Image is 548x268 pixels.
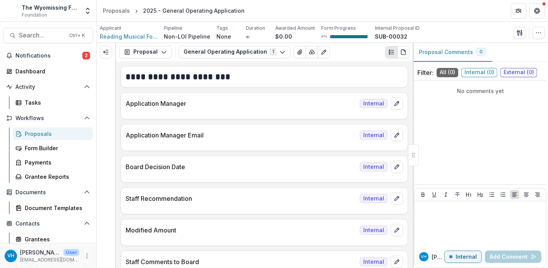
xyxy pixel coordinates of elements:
[22,12,47,19] span: Foundation
[375,25,420,32] p: Internal Proposal ID
[360,257,388,266] span: Internal
[12,170,93,183] a: Grantee Reports
[360,162,388,171] span: Internal
[499,190,508,199] button: Ordered List
[487,190,497,199] button: Bullet List
[485,251,541,263] button: Add Comment
[12,127,93,140] a: Proposals
[7,253,14,258] div: Valeri Harteg
[19,32,65,39] span: Search...
[25,204,87,212] div: Document Templates
[22,3,79,12] div: The Wyomissing Foundation
[444,251,482,263] button: Internal
[453,190,462,199] button: Strike
[441,190,451,199] button: Italicize
[25,144,87,152] div: Form Builder
[533,190,542,199] button: Align Right
[25,173,87,181] div: Grantee Reports
[437,68,458,77] span: All ( 0 )
[419,190,428,199] button: Bold
[82,251,92,261] button: More
[15,221,81,227] span: Contacts
[360,99,388,108] span: Internal
[25,98,87,107] div: Tasks
[391,256,403,268] button: edit
[391,161,403,173] button: edit
[3,28,93,43] button: Search...
[500,68,537,77] span: External ( 0 )
[464,190,473,199] button: Heading 1
[12,156,93,169] a: Payments
[15,84,81,90] span: Activity
[510,190,519,199] button: Align Left
[417,87,543,95] p: No comments yet
[511,3,526,19] button: Partners
[375,32,407,41] p: SUB-00032
[3,49,93,62] button: Notifications2
[456,254,477,260] p: Internal
[391,192,403,205] button: edit
[126,226,357,235] p: Modified Amount
[126,194,357,203] p: Staff Recommendation
[246,32,250,41] p: ∞
[461,68,497,77] span: Internal ( 0 )
[179,46,291,58] button: General Operating Application1
[100,25,121,32] p: Applicant
[216,25,228,32] p: Tags
[360,226,388,235] span: Internal
[6,5,19,17] img: The Wyomissing Foundation
[68,31,87,40] div: Ctrl + K
[126,99,357,108] p: Application Manager
[12,233,93,246] a: Grantees
[246,25,265,32] p: Duration
[143,7,245,15] div: 2025 - General Operating Application
[3,65,93,78] a: Dashboard
[15,53,82,59] span: Notifications
[480,49,483,54] span: 0
[100,46,112,58] button: Expand left
[82,3,93,19] button: Open entity switcher
[216,32,231,41] p: None
[126,131,357,140] p: Application Manager Email
[15,67,87,75] div: Dashboard
[3,217,93,230] button: Open Contacts
[421,255,427,259] div: Valeri Harteg
[275,25,315,32] p: Awarded Amount
[529,3,545,19] button: Get Help
[391,224,403,236] button: edit
[103,7,130,15] div: Proposals
[82,52,90,59] span: 2
[321,25,356,32] p: Form Progress
[126,162,357,171] p: Board Decision Date
[476,190,485,199] button: Heading 2
[294,46,306,58] button: View Attached Files
[391,129,403,141] button: edit
[522,190,531,199] button: Align Center
[164,32,210,41] p: Non-LOI Pipeline
[100,32,158,41] a: Reading Musical Foundation
[63,249,79,256] p: User
[275,32,292,41] p: $0.00
[119,46,172,58] button: Proposal
[318,46,330,58] button: Edit as form
[25,130,87,138] div: Proposals
[391,97,403,110] button: edit
[430,190,439,199] button: Underline
[3,112,93,124] button: Open Workflows
[12,96,93,109] a: Tasks
[100,5,133,16] a: Proposals
[397,46,410,58] button: PDF view
[20,256,79,263] p: [EMAIL_ADDRESS][DOMAIN_NAME]
[25,158,87,166] div: Payments
[12,142,93,154] a: Form Builder
[413,43,492,62] button: Proposal Comments
[25,235,87,243] div: Grantees
[126,257,357,266] p: Staff Comments to Board
[12,202,93,214] a: Document Templates
[385,46,398,58] button: Plaintext view
[164,25,182,32] p: Pipeline
[321,34,327,39] p: 97 %
[3,81,93,93] button: Open Activity
[432,253,444,261] p: [PERSON_NAME]
[360,131,388,140] span: Internal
